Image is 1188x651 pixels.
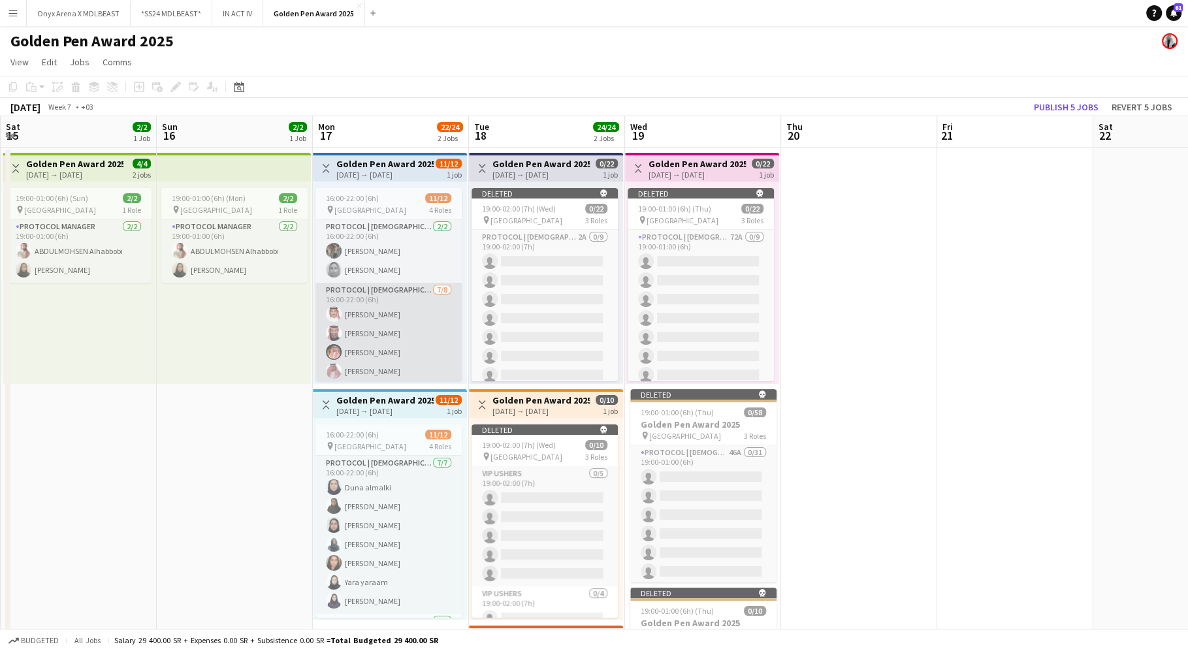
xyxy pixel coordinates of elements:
[628,188,774,381] app-job-card: Deleted 19:00-01:00 (6h) (Thu)0/22 [GEOGRAPHIC_DATA]3 RolesProtocol | [DEMOGRAPHIC_DATA]72A0/919:...
[474,121,489,133] span: Tue
[940,128,953,143] span: 21
[24,205,96,215] span: [GEOGRAPHIC_DATA]
[641,407,714,417] span: 19:00-01:00 (6h) (Thu)
[472,128,489,143] span: 18
[482,204,556,214] span: 19:00-02:00 (7h) (Wed)
[492,394,590,406] h3: Golden Pen Award 2025
[603,168,618,180] div: 1 job
[1106,99,1178,116] button: Revert 5 jobs
[482,440,556,450] span: 19:00-02:00 (7h) (Wed)
[161,219,308,283] app-card-role: Protocol Manager2/219:00-01:00 (6h)ABDULMOHSEN Alhabbobi[PERSON_NAME]
[133,122,151,132] span: 2/2
[318,121,335,133] span: Mon
[492,170,590,180] div: [DATE] → [DATE]
[315,219,462,283] app-card-role: Protocol | [DEMOGRAPHIC_DATA]2/216:00-22:00 (6h)[PERSON_NAME][PERSON_NAME]
[81,102,93,112] div: +03
[212,1,263,26] button: IN ACT IV
[585,440,607,450] span: 0/10
[630,617,777,629] h3: Golden Pen Award 2025
[336,394,434,406] h3: Golden Pen Award 2025
[279,193,297,203] span: 2/2
[641,606,714,616] span: 19:00-01:00 (6h) (Thu)
[27,1,131,26] button: Onyx Arena X MDLBEAST
[326,193,379,203] span: 16:00-22:00 (6h)
[472,188,618,198] div: Deleted
[472,466,618,586] app-card-role: VIP Ushers0/519:00-02:00 (7h)
[447,168,462,180] div: 1 job
[43,102,76,112] span: Week 7
[26,170,123,180] div: [DATE] → [DATE]
[490,452,562,462] span: [GEOGRAPHIC_DATA]
[315,188,462,381] app-job-card: 16:00-22:00 (6h)11/12 [GEOGRAPHIC_DATA]4 RolesProtocol | [DEMOGRAPHIC_DATA]2/216:00-22:00 (6h)[PE...
[1099,121,1113,133] span: Sat
[752,159,774,168] span: 0/22
[133,159,151,168] span: 4/4
[278,205,297,215] span: 1 Role
[160,128,178,143] span: 16
[1029,99,1104,116] button: Publish 5 jobs
[131,1,212,26] button: *SS24 MDLBEAST*
[42,56,57,68] span: Edit
[330,635,438,645] span: Total Budgeted 29 400.00 SR
[472,188,618,381] app-job-card: Deleted 19:00-02:00 (7h) (Wed)0/22 [GEOGRAPHIC_DATA]3 RolesProtocol | [DEMOGRAPHIC_DATA]2A0/919:0...
[133,133,150,143] div: 1 Job
[741,204,763,214] span: 0/22
[603,405,618,416] div: 1 job
[630,389,777,582] app-job-card: Deleted 19:00-01:00 (6h) (Thu)0/58Golden Pen Award 2025 [GEOGRAPHIC_DATA]3 RolesProtocol | [DEMOG...
[472,424,618,618] app-job-card: Deleted 19:00-02:00 (7h) (Wed)0/10 [GEOGRAPHIC_DATA]3 RolesVIP Ushers0/519:00-02:00 (7h) VIP Ushe...
[70,56,89,68] span: Jobs
[490,215,562,225] span: [GEOGRAPHIC_DATA]
[429,441,451,451] span: 4 Roles
[326,430,379,439] span: 16:00-22:00 (6h)
[759,168,774,180] div: 1 job
[784,128,803,143] span: 20
[5,188,152,283] app-job-card: 19:00-01:00 (6h) (Sun)2/2 [GEOGRAPHIC_DATA]1 RoleProtocol Manager2/219:00-01:00 (6h)ABDULMOHSEN A...
[437,122,463,132] span: 22/24
[315,456,462,614] app-card-role: Protocol | [DEMOGRAPHIC_DATA]7/716:00-22:00 (6h)Duna almalki[PERSON_NAME][PERSON_NAME][PERSON_NAM...
[438,133,462,143] div: 2 Jobs
[315,424,462,618] app-job-card: 16:00-22:00 (6h)11/12 [GEOGRAPHIC_DATA]4 RolesProtocol | [DEMOGRAPHIC_DATA]7/716:00-22:00 (6h)Dun...
[162,121,178,133] span: Sun
[741,215,763,225] span: 3 Roles
[744,431,766,441] span: 3 Roles
[649,158,746,170] h3: Golden Pen Award 2025
[10,31,174,51] h1: Golden Pen Award 2025
[472,230,618,426] app-card-role: Protocol | [DEMOGRAPHIC_DATA]2A0/919:00-02:00 (7h)
[436,395,462,405] span: 11/12
[630,121,647,133] span: Wed
[336,170,434,180] div: [DATE] → [DATE]
[336,158,434,170] h3: Golden Pen Award 2025
[638,204,711,214] span: 19:00-01:00 (6h) (Thu)
[72,635,103,645] span: All jobs
[336,406,434,416] div: [DATE] → [DATE]
[429,205,451,215] span: 4 Roles
[172,193,246,203] span: 19:00-01:00 (6h) (Mon)
[316,128,335,143] span: 17
[649,170,746,180] div: [DATE] → [DATE]
[16,193,88,203] span: 19:00-01:00 (6h) (Sun)
[114,635,438,645] div: Salary 29 400.00 SR + Expenses 0.00 SR + Subsistence 0.00 SR =
[594,133,618,143] div: 2 Jobs
[585,215,607,225] span: 3 Roles
[37,54,62,71] a: Edit
[103,56,132,68] span: Comms
[123,193,141,203] span: 2/2
[786,121,803,133] span: Thu
[585,452,607,462] span: 3 Roles
[447,405,462,416] div: 1 job
[7,633,61,648] button: Budgeted
[289,133,306,143] div: 1 Job
[21,636,59,645] span: Budgeted
[492,406,590,416] div: [DATE] → [DATE]
[10,56,29,68] span: View
[585,204,607,214] span: 0/22
[630,389,777,400] div: Deleted
[436,159,462,168] span: 11/12
[289,122,307,132] span: 2/2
